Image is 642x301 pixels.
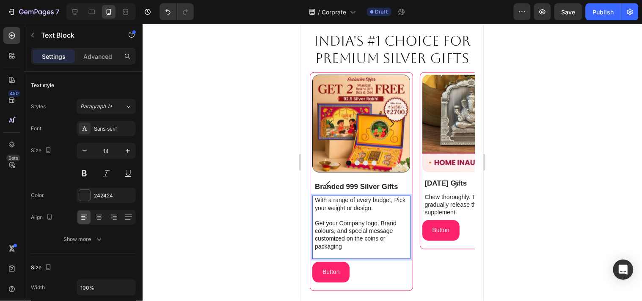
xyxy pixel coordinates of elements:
p: Advanced [83,52,112,61]
p: Chew thoroughly. The gum will gradually release the nutritional supplement. [124,170,218,193]
div: Show more [64,235,103,244]
div: 242424 [94,192,134,200]
span: Draft [375,8,388,16]
iframe: To enrich screen reader interactions, please activate Accessibility in Grammarly extension settings [301,24,483,301]
button: 7 [3,3,63,20]
input: Auto [77,280,135,295]
img: gempages_577259706716783604-42295151-3720-4bb3-8ed1-ffc147f43db0.jpg [121,51,219,149]
div: Open Intercom Messenger [613,260,634,280]
div: Publish [593,8,614,16]
div: Font [31,125,41,132]
span: Paragraph 1* [80,103,113,110]
p: Text Block [41,30,113,40]
p: Button [131,202,148,212]
div: Align [31,212,55,223]
div: 450 [8,90,20,97]
div: Size [31,262,53,274]
p: Settings [42,52,66,61]
button: Show more [31,232,136,247]
button: Save [554,3,582,20]
div: Beta [6,155,20,161]
div: Width [31,284,45,291]
button: Paragraph 1* [77,99,136,114]
div: Size [31,145,53,156]
button: Publish [586,3,621,20]
div: Text style [31,82,54,89]
div: Styles [31,103,46,110]
button: <p>Button</p> [121,197,158,217]
div: Undo/Redo [160,3,194,20]
p: [DATE] Gifts [124,156,218,165]
button: Carousel Next Arrow [143,149,167,173]
div: Sans-serif [94,125,134,133]
span: Save [562,8,576,16]
div: Color [31,192,44,199]
span: Corprate [322,8,347,16]
span: / [318,8,320,16]
p: 7 [55,7,59,17]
